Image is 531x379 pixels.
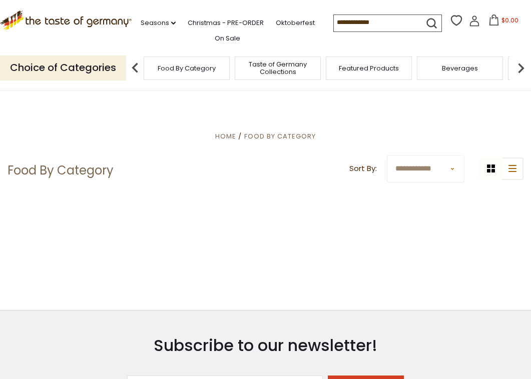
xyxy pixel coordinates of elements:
[238,60,318,75] a: Taste of Germany Collections
[349,162,377,175] label: Sort By:
[244,131,316,141] a: Food By Category
[501,16,518,24] span: $0.00
[8,163,114,178] h1: Food By Category
[158,64,216,72] a: Food By Category
[276,17,315,28] a: Oktoberfest
[125,58,145,78] img: previous arrow
[141,17,176,28] a: Seasons
[511,58,531,78] img: next arrow
[127,335,404,355] h3: Subscribe to our newsletter!
[482,14,524,29] button: $0.00
[188,17,264,28] a: Christmas - PRE-ORDER
[442,64,478,72] a: Beverages
[215,33,240,44] a: On Sale
[215,131,236,141] a: Home
[339,64,399,72] a: Featured Products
